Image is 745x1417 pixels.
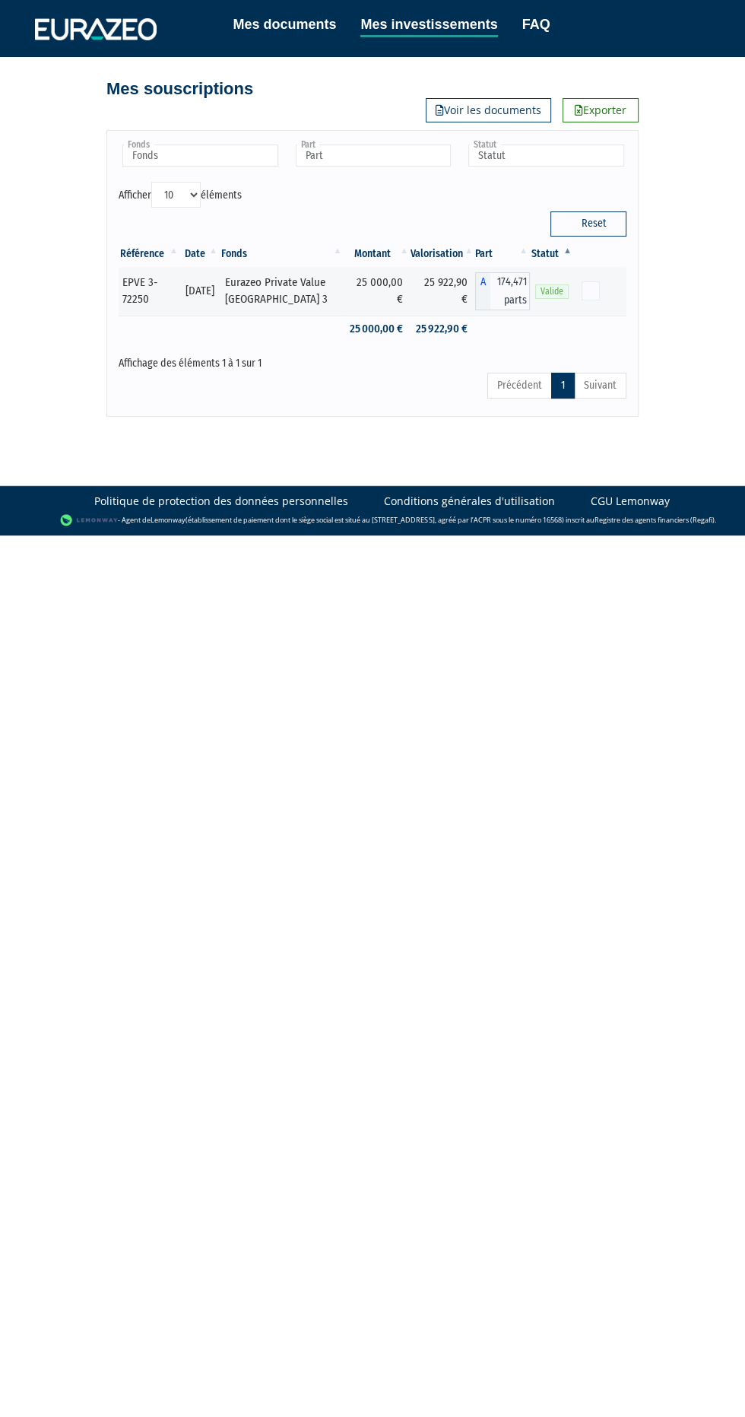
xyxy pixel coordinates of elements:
[185,283,214,299] div: [DATE]
[344,316,411,342] td: 25 000,00 €
[344,267,411,316] td: 25 000,00 €
[344,241,411,267] th: Montant: activer pour trier la colonne par ordre croissant
[551,373,575,399] a: 1
[151,514,185,524] a: Lemonway
[119,182,242,208] label: Afficher éléments
[475,272,490,310] span: A
[426,98,551,122] a: Voir les documents
[220,241,344,267] th: Fonds: activer pour trier la colonne par ordre croissant
[522,14,550,35] a: FAQ
[119,241,180,267] th: Référence : activer pour trier la colonne par ordre croissant
[550,211,626,236] button: Reset
[591,494,670,509] a: CGU Lemonway
[411,267,475,316] td: 25 922,90 €
[530,241,574,267] th: Statut : activer pour trier la colonne par ordre d&eacute;croissant
[151,182,201,208] select: Afficheréléments
[94,494,348,509] a: Politique de protection des données personnelles
[153,295,161,304] i: [Français] Personne physique
[360,14,497,37] a: Mes investissements
[225,275,339,307] div: Eurazeo Private Value [GEOGRAPHIC_DATA] 3
[106,80,253,98] h4: Mes souscriptions
[233,14,336,35] a: Mes documents
[411,241,475,267] th: Valorisation: activer pour trier la colonne par ordre croissant
[594,514,714,524] a: Registre des agents financiers (Regafi)
[411,316,475,342] td: 25 922,90 €
[119,347,626,371] div: Affichage des éléments 1 à 1 sur 1
[180,241,220,267] th: Date: activer pour trier la colonne par ordre croissant
[15,513,730,528] div: - Agent de (établissement de paiement dont le siège social est situé au [STREET_ADDRESS], agréé p...
[535,284,569,299] span: Valide
[574,373,626,399] a: Suivant
[563,98,639,122] a: Exporter
[60,513,119,528] img: logo-lemonway.png
[384,494,555,509] a: Conditions générales d'utilisation
[490,272,530,310] span: 174,471 parts
[475,241,530,267] th: Part: activer pour trier la colonne par ordre croissant
[122,275,175,307] div: EPVE 3-72250
[35,18,157,40] img: 1732889491-logotype_eurazeo_blanc_rvb.png
[475,272,530,310] div: A - Eurazeo Private Value Europe 3
[487,373,552,399] a: Précédent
